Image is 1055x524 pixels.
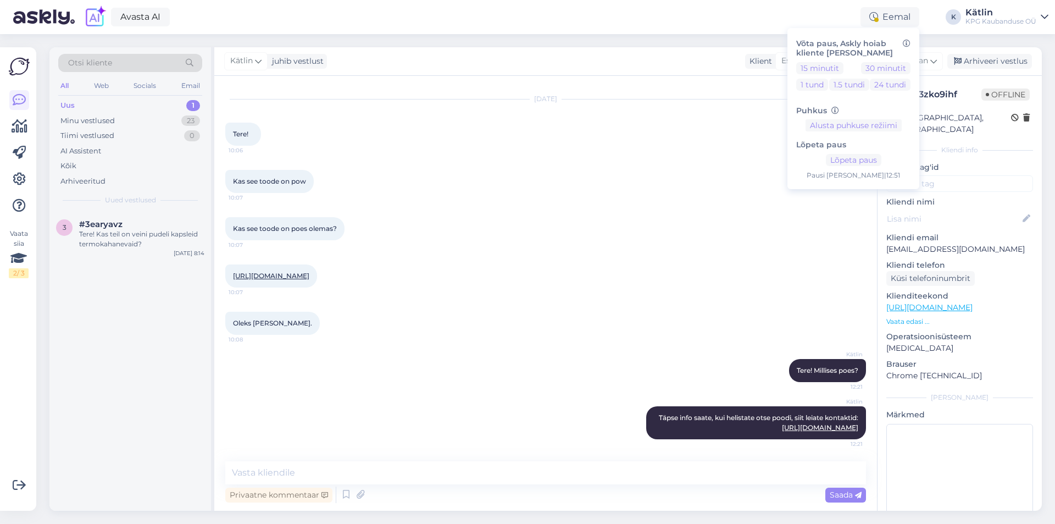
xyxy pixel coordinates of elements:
p: Vaata edasi ... [886,317,1033,327]
p: Märkmed [886,409,1033,421]
div: [PERSON_NAME] [886,393,1033,402]
span: Täpse info saate, kui helistate otse poodi, siit leiate kontaktid: [659,413,858,432]
span: Offline [981,89,1030,101]
span: Kas see toode on pow [233,177,306,185]
div: # 3zko9ihf [913,88,981,101]
a: Avasta AI [111,8,170,26]
div: Tere! Kas teil on veini pudeli kapsleid termokahanevaid? [79,229,204,249]
div: Arhiveeri vestlus [947,54,1032,69]
div: Web [92,79,111,93]
img: Askly Logo [9,56,30,77]
div: K [946,9,961,25]
span: Saada [830,490,862,500]
div: Küsi telefoninumbrit [886,271,975,286]
span: Uued vestlused [105,195,156,205]
span: Kätlin [821,398,863,406]
button: Alusta puhkuse režiimi [806,119,902,131]
span: 12:21 [821,440,863,448]
div: Uus [60,100,75,111]
p: [MEDICAL_DATA] [886,343,1033,354]
button: 1.5 tundi [829,79,869,91]
span: Kätlin [821,350,863,358]
p: [EMAIL_ADDRESS][DOMAIN_NAME] [886,244,1033,255]
a: [URL][DOMAIN_NAME] [782,423,858,432]
div: Kliendi info [886,145,1033,155]
a: KätlinKPG Kaubanduse OÜ [965,8,1048,26]
img: explore-ai [84,5,107,29]
button: 15 minutit [796,62,843,74]
p: Kliendi tag'id [886,162,1033,173]
p: Kliendi email [886,232,1033,244]
h6: Lõpeta paus [796,140,910,150]
p: Kliendi telefon [886,260,1033,271]
div: Pausi [PERSON_NAME] | 12:51 [796,170,910,180]
div: AI Assistent [60,146,101,157]
span: Otsi kliente [68,57,112,69]
div: Email [179,79,202,93]
div: Klient [745,56,772,67]
div: Kõik [60,161,76,172]
span: 10:07 [229,288,270,296]
div: Privaatne kommentaar [225,488,332,503]
a: [URL][DOMAIN_NAME] [886,302,973,312]
h6: Võta paus, Askly hoiab kliente [PERSON_NAME] [796,39,910,58]
div: KPG Kaubanduse OÜ [965,17,1036,26]
span: 12:21 [821,383,863,391]
div: [GEOGRAPHIC_DATA], [GEOGRAPHIC_DATA] [890,112,1011,135]
span: Estonian [781,55,815,67]
h6: Puhkus [796,106,910,115]
div: Socials [131,79,158,93]
a: [URL][DOMAIN_NAME] [233,272,309,280]
span: 10:07 [229,241,270,249]
p: Chrome [TECHNICAL_ID] [886,370,1033,382]
div: 23 [181,115,200,126]
input: Lisa tag [886,175,1033,192]
span: 10:06 [229,146,270,155]
p: Brauser [886,358,1033,370]
div: 2 / 3 [9,268,29,278]
button: 24 tundi [870,79,910,91]
div: Vaata siia [9,229,29,278]
div: Kätlin [965,8,1036,17]
button: 1 tund [796,79,828,91]
span: Oleks [PERSON_NAME]. [233,319,312,327]
span: Tere! Millises poes? [797,366,858,374]
div: Tiimi vestlused [60,130,114,141]
div: juhib vestlust [268,56,324,67]
div: Eemal [860,7,919,27]
div: Minu vestlused [60,115,115,126]
span: Tere! [233,130,248,138]
input: Lisa nimi [887,213,1020,225]
span: 10:07 [229,194,270,202]
span: #3earyavz [79,219,123,229]
div: 0 [184,130,200,141]
p: Kliendi nimi [886,196,1033,208]
div: All [58,79,71,93]
div: Arhiveeritud [60,176,105,187]
span: Kas see toode on poes olemas? [233,224,337,233]
button: Lõpeta paus [826,154,881,166]
button: 30 minutit [861,62,910,74]
span: 10:08 [229,335,270,344]
span: Kätlin [230,55,253,67]
div: [DATE] 8:14 [174,249,204,257]
p: Klienditeekond [886,290,1033,302]
div: 1 [186,100,200,111]
p: Operatsioonisüsteem [886,331,1033,343]
span: 3 [63,223,66,231]
div: [DATE] [225,94,866,104]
